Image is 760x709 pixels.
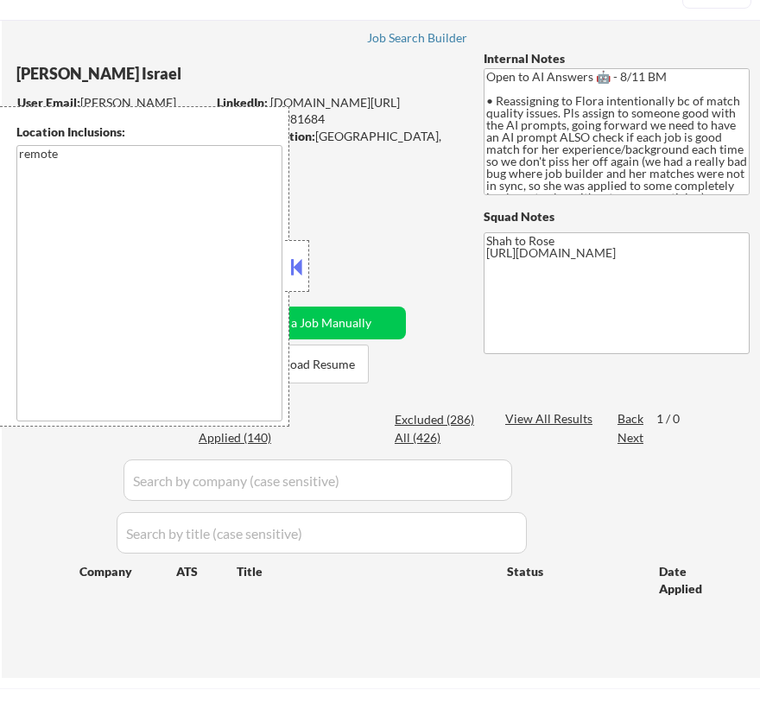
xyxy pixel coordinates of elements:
[217,95,268,110] strong: LinkedIn:
[507,555,634,586] div: Status
[176,563,237,580] div: ATS
[237,563,491,580] div: Title
[199,429,285,446] div: Applied (140)
[16,63,371,85] div: [PERSON_NAME] Israel
[484,50,750,67] div: Internal Notes
[123,459,512,501] input: Search by company (case sensitive)
[395,411,481,428] div: Excluded (286)
[656,410,696,427] div: 1 / 0
[231,307,406,339] button: Add a Job Manually
[217,128,461,161] div: [GEOGRAPHIC_DATA], [US_STATE]
[505,410,598,427] div: View All Results
[367,32,468,44] div: Job Search Builder
[617,410,645,427] div: Back
[367,31,468,48] a: Job Search Builder
[270,95,400,110] a: [DOMAIN_NAME][URL]
[617,429,645,446] div: Next
[659,563,724,597] div: Date Applied
[117,512,527,554] input: Search by title (case sensitive)
[217,111,461,128] div: 2676981684
[17,95,80,110] strong: User Email:
[17,94,275,128] div: [PERSON_NAME][EMAIL_ADDRESS][DOMAIN_NAME]
[16,123,282,141] div: Location Inclusions:
[79,563,176,580] div: Company
[395,429,481,446] div: All (426)
[484,208,750,225] div: Squad Notes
